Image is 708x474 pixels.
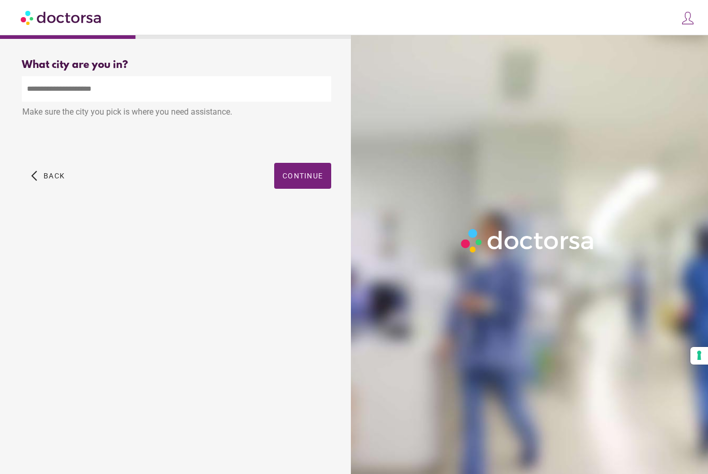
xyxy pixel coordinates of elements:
span: Continue [282,172,323,180]
button: Continue [274,163,331,189]
button: arrow_back_ios Back [27,163,69,189]
div: What city are you in? [22,59,331,71]
img: Logo-Doctorsa-trans-White-partial-flat.png [457,225,599,257]
div: Make sure the city you pick is where you need assistance. [22,102,331,124]
button: Your consent preferences for tracking technologies [690,347,708,365]
img: Doctorsa.com [21,6,103,29]
img: icons8-customer-100.png [681,11,695,25]
span: Back [44,172,65,180]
